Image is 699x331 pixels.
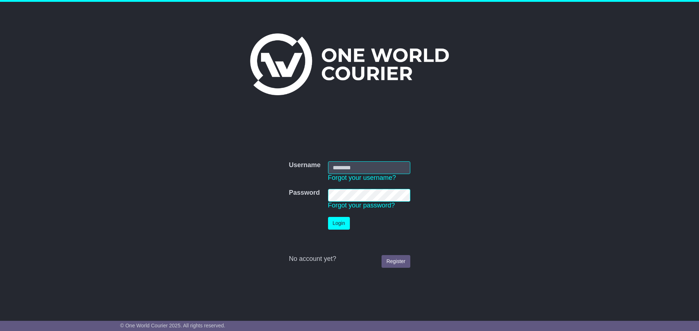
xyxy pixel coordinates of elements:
label: Username [289,161,320,169]
div: No account yet? [289,255,410,263]
a: Register [382,255,410,268]
img: One World [250,33,449,95]
label: Password [289,189,320,197]
a: Forgot your password? [328,202,395,209]
a: Forgot your username? [328,174,396,181]
button: Login [328,217,350,230]
span: © One World Courier 2025. All rights reserved. [120,323,225,328]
